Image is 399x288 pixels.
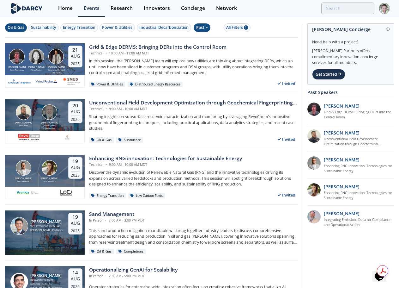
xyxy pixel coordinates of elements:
div: [PERSON_NAME] [7,66,27,69]
div: [PERSON_NAME] [14,121,33,125]
div: Unconventional Field Development Optimization through Geochemical Fingerprinting Technology [89,99,298,107]
div: Energy Transition [89,193,126,199]
img: Nicole Neff [42,160,57,176]
p: This sand production mitigation roundtable will bring together industry leaders to discuss compre... [89,228,298,245]
div: Research [111,6,133,11]
div: Concierge [181,6,205,11]
div: Aug [71,53,80,59]
div: [PERSON_NAME] [27,66,46,69]
span: 1 [244,25,248,30]
button: All Filters 1 [224,23,251,32]
input: Advanced Search [321,3,374,14]
a: Enhancing RNG innovation: Technologies for Sustainable Energy [324,191,394,201]
div: Invited [275,191,298,199]
img: virtual-peaker.com.png [35,78,57,85]
div: Home [58,6,73,11]
a: Integrating Emissions Data for Compliance and Operational Action [324,217,394,228]
img: Brenda Chew [29,49,44,64]
div: Technical 9:00 AM - 10:00 AM MDT [89,107,298,112]
img: ovintiv.com.png [63,133,71,141]
a: Ron Sasaki [PERSON_NAME] Vice President, Oil & Gas [PERSON_NAME] Partners 19 Aug 2025 Sand Manage... [5,210,298,255]
div: Oil & Gas [89,137,114,143]
div: Need help with a project? [312,35,390,45]
p: Sharing insights on subsurface reservoir characterization and monitoring by leveraging RevoChem's... [89,114,298,131]
div: 19 [71,214,80,220]
div: [PERSON_NAME] [46,66,66,69]
img: 551440aa-d0f4-4a32-b6e2-e91f2a0781fe [16,189,39,197]
div: [PERSON_NAME] Concierge [312,24,390,35]
div: Aug [71,109,80,115]
div: Get Started [312,69,345,80]
div: Oil & Gas [8,25,24,30]
div: 14 [71,270,80,276]
p: [PERSON_NAME] [324,156,360,163]
div: [PERSON_NAME] Exploration LLC [40,124,59,130]
div: Operationalizing GenAI for Scalability [89,266,178,274]
div: Invited [275,135,298,143]
div: Sand Management [89,210,145,218]
button: Oil & Gas [5,23,27,32]
div: Technical 9:00 AM - 10:00 AM MDT [89,162,242,167]
a: Amir Akbari [PERSON_NAME] [PERSON_NAME] Nicole Neff [PERSON_NAME] Loci Controls Inc. 19 Aug 2025 ... [5,155,298,199]
img: 2k2ez1SvSiOh3gKHmcgF [307,129,321,143]
button: Energy Transition [60,23,98,32]
div: Power & Utilities [102,25,132,30]
a: Jonathan Curtis [PERSON_NAME] Aspen Technology Brenda Chew [PERSON_NAME] Virtual Peaker Yevgeniy ... [5,43,298,88]
div: [PERSON_NAME] Partners [30,228,63,232]
div: Distributed Energy Resources [128,82,183,87]
img: Yevgeniy Postnov [48,49,64,64]
div: [PERSON_NAME] [40,121,59,125]
img: accc9a8e-a9c1-4d58-ae37-132228efcf55 [307,103,321,116]
p: In this session, the [PERSON_NAME] team will explore how utilities are thinking about integrating... [89,58,298,76]
div: In Person 7:30 AM - 5:00 PM MDT [89,274,178,279]
img: logo-wide.svg [9,3,44,14]
div: Events [84,6,100,11]
span: • [105,107,108,111]
a: Unconventional Field Development Optimization through Geochemical Fingerprinting Technology [324,137,394,147]
img: 1fdb2308-3d70-46db-bc64-f6eabefcce4d [307,156,321,170]
div: Aug [71,220,80,226]
p: Discover the dynamic evolution of Renewable Natural Gas (RNG) and the innovative technologies dri... [89,170,298,187]
img: revochem.com.png [18,133,40,141]
button: Industrial Decarbonization [137,23,191,32]
div: Sustainability [31,25,56,30]
img: cb84fb6c-3603-43a1-87e3-48fd23fb317a [9,78,31,85]
div: RevoChem [14,124,33,127]
img: Ron Sasaki [10,217,28,235]
div: [PERSON_NAME] Partners offers complimentary innovation concierge services for all members. [312,45,390,66]
div: Completions [116,249,146,254]
div: Enhancing RNG innovation: Technologies for Sustainable Energy [89,155,242,162]
button: Sustainability [28,23,59,32]
div: [PERSON_NAME] [14,180,33,183]
div: Research Program Director - O&G / Sustainability [30,278,63,286]
div: 2025 [71,60,80,66]
div: 19 [71,158,80,165]
div: Grid & Edge DERMS: Bringing DERs into the Control Room [89,43,227,51]
div: Past Speakers [307,87,394,98]
div: Aug [71,276,80,282]
div: [PERSON_NAME] [14,177,33,180]
div: Invited [275,80,298,88]
a: Enhancing RNG innovation: Technologies for Sustainable Energy [324,164,394,174]
div: 2025 [71,171,80,178]
button: Power & Utilities [100,23,135,32]
div: Energy Transition [63,25,95,30]
div: All Filters [226,25,248,30]
img: John Sinclair [42,104,57,120]
div: Power & Utilities [89,82,125,87]
div: [PERSON_NAME] [30,273,63,278]
div: 20 [71,103,80,109]
div: Network [216,6,237,11]
p: [PERSON_NAME] [324,183,360,190]
img: Smud.org.png [62,78,81,85]
span: • [105,162,108,167]
span: • [104,274,108,278]
div: Innovators [144,6,170,11]
div: 2025 [71,116,80,122]
div: Past [194,23,210,32]
span: • [104,218,108,222]
div: [PERSON_NAME] [30,220,63,224]
img: Bob Aylsworth [16,104,31,120]
div: Loci Controls Inc. [40,180,59,183]
img: 737ad19b-6c50-4cdf-92c7-29f5966a019e [307,183,321,197]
